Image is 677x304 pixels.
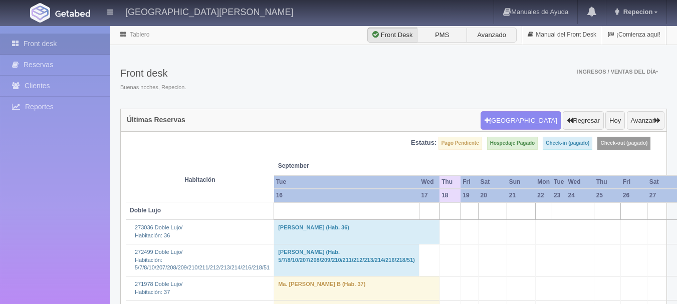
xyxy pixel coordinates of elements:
[125,5,293,18] h4: [GEOGRAPHIC_DATA][PERSON_NAME]
[507,175,536,189] th: Sun
[461,189,478,202] th: 19
[419,175,439,189] th: Wed
[543,137,592,150] label: Check-in (pagado)
[120,84,186,92] span: Buenas noches, Repecion.
[621,175,647,189] th: Fri
[621,189,647,202] th: 26
[30,3,50,23] img: Getabed
[55,10,90,17] img: Getabed
[130,207,161,214] b: Doble Lujo
[621,8,653,16] span: Repecion
[411,138,436,148] label: Estatus:
[278,162,436,170] span: September
[535,175,552,189] th: Mon
[439,189,461,202] th: 18
[552,175,566,189] th: Tue
[627,111,664,130] button: Avanzar
[438,137,482,150] label: Pago Pendiente
[479,189,507,202] th: 20
[467,28,517,43] label: Avanzado
[274,220,440,244] td: [PERSON_NAME] (Hab. 36)
[461,175,478,189] th: Fri
[135,224,182,238] a: 273036 Doble Lujo/Habitación: 36
[127,116,185,124] h4: Últimas Reservas
[563,111,603,130] button: Regresar
[120,68,186,79] h3: Front desk
[566,189,594,202] th: 24
[135,281,182,295] a: 271978 Doble Lujo/Habitación: 37
[130,31,149,38] a: Tablero
[594,175,621,189] th: Thu
[274,189,419,202] th: 16
[135,249,270,270] a: 272499 Doble Lujo/Habitación: 5/7/8/10/207/208/209/210/211/212/213/214/216/218/51
[522,25,602,45] a: Manual del Front Desk
[566,175,594,189] th: Wed
[367,28,417,43] label: Front Desk
[274,175,419,189] th: Tue
[184,176,215,183] strong: Habitación
[577,69,658,75] span: Ingresos / Ventas del día
[605,111,625,130] button: Hoy
[507,189,536,202] th: 21
[439,175,461,189] th: Thu
[417,28,467,43] label: PMS
[274,244,419,276] td: [PERSON_NAME] (Hab. 5/7/8/10/207/208/209/210/211/212/213/214/216/218/51)
[535,189,552,202] th: 22
[597,137,650,150] label: Check-out (pagado)
[487,137,538,150] label: Hospedaje Pagado
[602,25,666,45] a: ¡Comienza aquí!
[419,189,439,202] th: 17
[481,111,561,130] button: [GEOGRAPHIC_DATA]
[274,276,440,300] td: Ma. [PERSON_NAME] B (Hab. 37)
[594,189,621,202] th: 25
[479,175,507,189] th: Sat
[552,189,566,202] th: 23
